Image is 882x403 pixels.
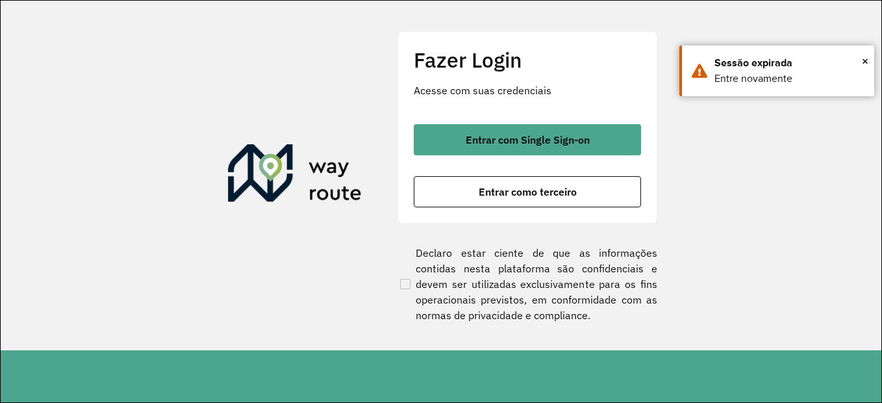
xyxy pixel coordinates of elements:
span: Entrar como terceiro [479,187,577,197]
button: button [414,124,641,155]
p: Acesse com suas credenciais [414,83,641,98]
button: Close [862,51,868,71]
label: Declaro estar ciente de que as informações contidas nesta plataforma são confidenciais e devem se... [397,245,657,323]
div: Entre novamente [714,71,864,86]
span: Entrar com Single Sign-on [466,135,590,145]
span: × [862,51,868,71]
button: button [414,176,641,207]
img: Roteirizador AmbevTech [228,144,362,207]
div: Sessão expirada [714,55,864,71]
h2: Fazer Login [414,47,641,72]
